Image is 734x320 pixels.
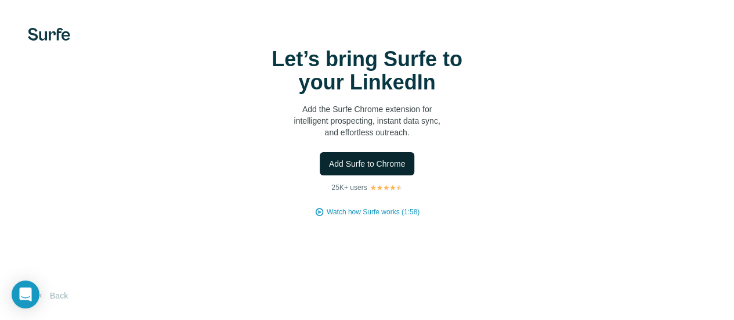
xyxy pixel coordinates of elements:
[12,281,39,308] div: Open Intercom Messenger
[327,207,420,217] button: Watch how Surfe works (1:58)
[329,158,406,170] span: Add Surfe to Chrome
[320,152,415,175] button: Add Surfe to Chrome
[251,48,483,94] h1: Let’s bring Surfe to your LinkedIn
[370,184,403,191] img: Rating Stars
[331,182,367,193] p: 25K+ users
[251,103,483,138] p: Add the Surfe Chrome extension for intelligent prospecting, instant data sync, and effortless out...
[28,28,70,41] img: Surfe's logo
[28,285,76,306] button: Back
